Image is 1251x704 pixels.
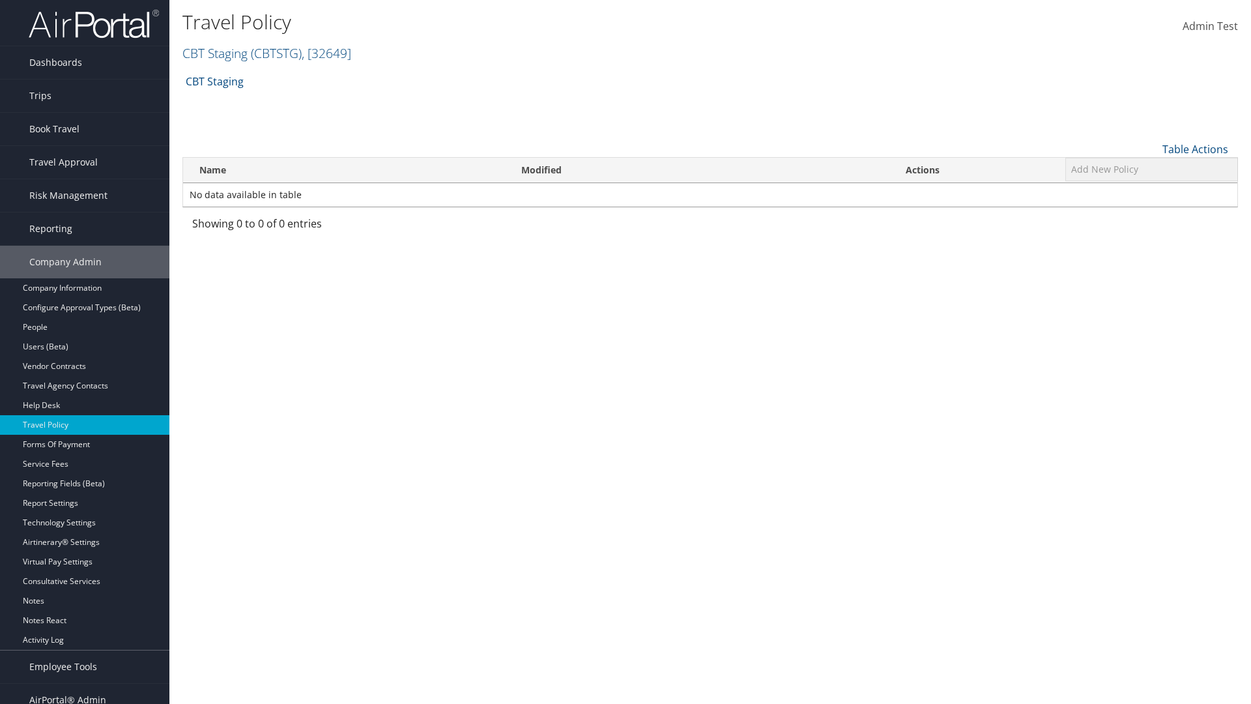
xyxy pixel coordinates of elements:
[29,651,97,683] span: Employee Tools
[29,179,108,212] span: Risk Management
[1066,158,1237,181] a: Add New Policy
[29,246,102,278] span: Company Admin
[29,146,98,179] span: Travel Approval
[29,46,82,79] span: Dashboards
[29,113,79,145] span: Book Travel
[29,213,72,245] span: Reporting
[29,80,51,112] span: Trips
[29,8,159,39] img: airportal-logo.png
